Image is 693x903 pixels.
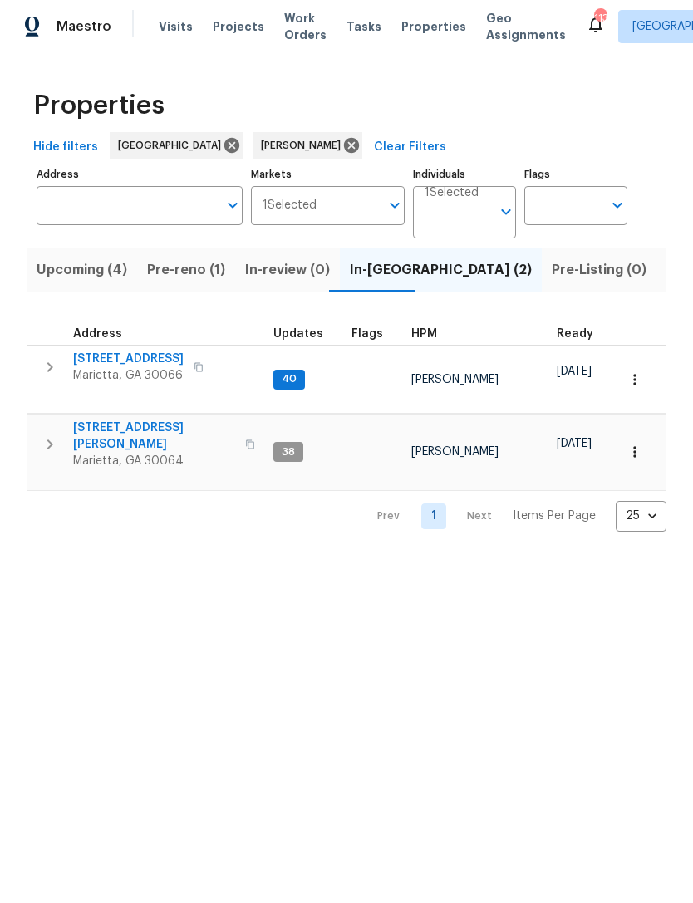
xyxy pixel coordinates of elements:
span: HPM [411,328,437,340]
button: Open [494,200,518,223]
span: Pre-reno (1) [147,258,225,282]
span: 38 [275,445,302,459]
span: Properties [401,18,466,35]
label: Flags [524,169,627,179]
button: Hide filters [27,132,105,163]
span: Updates [273,328,323,340]
button: Open [606,194,629,217]
label: Markets [251,169,405,179]
span: [PERSON_NAME] [411,374,499,385]
span: Flags [351,328,383,340]
div: Earliest renovation start date (first business day after COE or Checkout) [557,328,608,340]
button: Open [221,194,244,217]
span: Clear Filters [374,137,446,158]
span: [DATE] [557,438,592,449]
span: Address [73,328,122,340]
span: Properties [33,97,165,114]
div: 25 [616,494,666,537]
span: [STREET_ADDRESS] [73,351,184,367]
button: Clear Filters [367,132,453,163]
span: [DATE] [557,366,592,377]
span: [STREET_ADDRESS][PERSON_NAME] [73,420,235,453]
span: Upcoming (4) [37,258,127,282]
span: Ready [557,328,593,340]
label: Address [37,169,243,179]
span: Geo Assignments [486,10,566,43]
span: Work Orders [284,10,327,43]
a: Goto page 1 [421,503,446,529]
button: Open [383,194,406,217]
span: Projects [213,18,264,35]
span: 1 Selected [425,186,479,200]
span: Marietta, GA 30066 [73,367,184,384]
span: Marietta, GA 30064 [73,453,235,469]
span: In-[GEOGRAPHIC_DATA] (2) [350,258,532,282]
span: [PERSON_NAME] [411,446,499,458]
span: 40 [275,372,303,386]
span: [GEOGRAPHIC_DATA] [118,137,228,154]
label: Individuals [413,169,516,179]
span: Visits [159,18,193,35]
div: [PERSON_NAME] [253,132,362,159]
span: Pre-Listing (0) [552,258,646,282]
span: In-review (0) [245,258,330,282]
span: 1 Selected [263,199,317,213]
div: [GEOGRAPHIC_DATA] [110,132,243,159]
nav: Pagination Navigation [361,501,666,532]
span: Hide filters [33,137,98,158]
span: Tasks [346,21,381,32]
p: Items Per Page [513,508,596,524]
span: [PERSON_NAME] [261,137,347,154]
div: 113 [594,10,606,27]
span: Maestro [57,18,111,35]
